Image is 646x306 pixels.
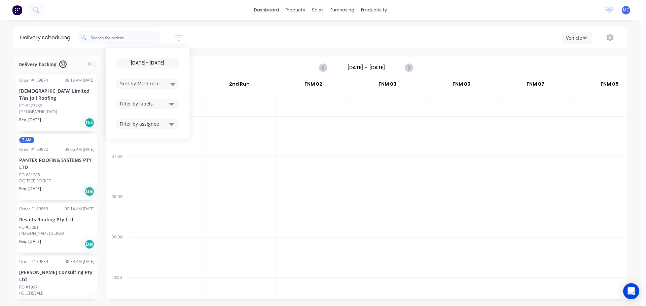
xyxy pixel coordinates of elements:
div: FNM 07 [499,78,572,93]
div: products [282,5,309,15]
div: PO #J3281 [19,224,39,230]
div: Results Roofing Pty Ltd [19,216,95,223]
div: [PERSON_NAME] Consulting Pty Ltd [19,269,95,283]
a: dashboard [251,5,282,15]
div: PO #1997 [19,284,38,290]
div: Order # 189869 [19,206,48,212]
div: Vehicle [566,34,585,41]
img: Factory [12,5,22,15]
button: Filter by labels [116,99,179,109]
span: Sort by Most recent [120,80,164,87]
input: Required Date [116,58,179,68]
div: 09:14 AM [DATE] [65,206,95,212]
div: [DEMOGRAPHIC_DATA] Limited T/as Joii Roofing [19,87,95,101]
div: 07:00 [106,152,129,193]
span: MC [623,7,629,13]
div: Filter by labels [120,100,167,107]
div: Del [84,118,95,128]
div: Order # 189874 [19,77,48,83]
button: Filter by assignee [116,119,179,129]
div: Open Intercom Messenger [623,283,639,299]
div: Del [84,239,95,249]
div: PANTEX ROOFING SYSTEMS PTY LTD [19,157,95,171]
div: Delivery scheduling [13,27,77,48]
div: productivity [358,5,390,15]
div: PO #227759 [19,103,42,109]
div: 09:06 AM [DATE] [65,146,95,152]
input: Search for orders [91,31,161,44]
span: 53 [59,60,67,68]
div: [GEOGRAPHIC_DATA] [19,109,95,115]
span: Req. [DATE] [19,238,41,245]
div: FIG TREE POCKET [19,178,95,184]
div: PO #81988 [19,172,40,178]
div: 08:33 AM [DATE] [65,259,95,265]
div: Order # 189859 [19,259,48,265]
div: purchasing [327,5,358,15]
div: sales [309,5,327,15]
span: Delivery backlog [19,61,57,68]
div: 09:16 AM [DATE] [65,77,95,83]
div: FNM 02 [277,78,350,93]
span: 7 AM [19,137,34,143]
div: Filter by assignee [120,120,167,127]
div: 09:00 [106,233,129,273]
div: FNM 06 [425,78,498,93]
span: Req. [DATE] [19,117,41,123]
div: 2nd Run [203,78,276,93]
div: FNM 03 [351,78,424,93]
div: HELENSVALE [19,290,95,296]
div: 08:00 [106,193,129,233]
button: Vehicle [562,32,593,44]
span: Req. [DATE] [19,186,41,192]
div: Order # 189872 [19,146,48,152]
div: [PERSON_NAME] SCRUB [19,230,95,236]
div: Del [84,186,95,196]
